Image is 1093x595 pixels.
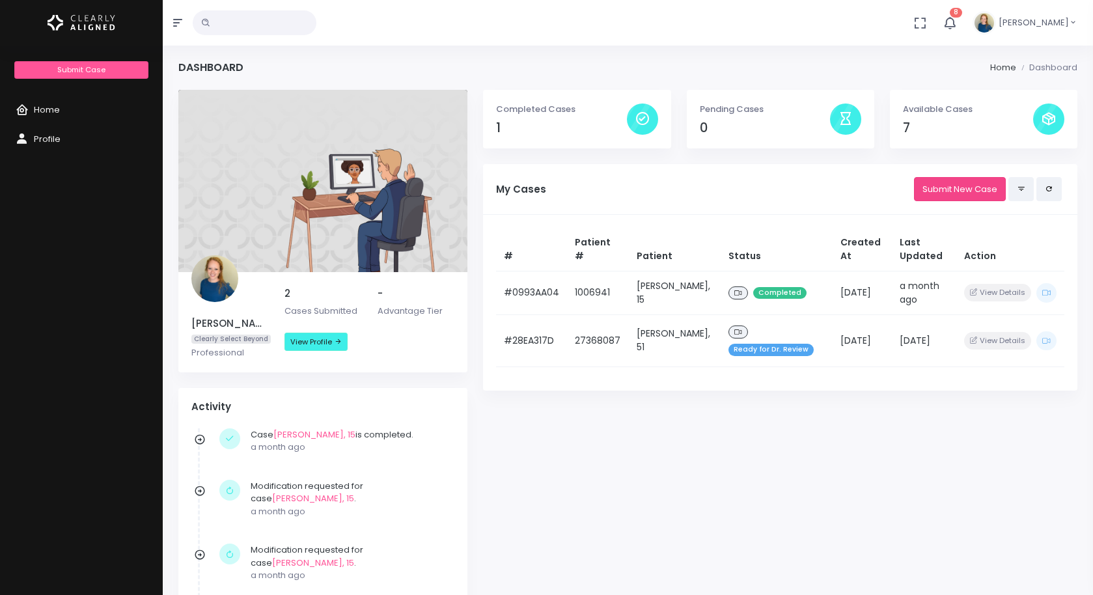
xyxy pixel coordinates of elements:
[284,305,362,318] p: Cases Submitted
[284,333,348,351] a: View Profile
[956,228,1064,271] th: Action
[378,288,455,299] h5: -
[273,428,355,441] a: [PERSON_NAME], 15
[567,271,628,314] td: 1006941
[34,104,60,116] span: Home
[284,288,362,299] h5: 2
[721,228,833,271] th: Status
[496,271,567,314] td: #0993AA04
[496,228,567,271] th: #
[251,569,448,582] p: a month ago
[700,103,830,116] p: Pending Cases
[191,346,269,359] p: Professional
[833,271,892,314] td: [DATE]
[191,318,269,329] h5: [PERSON_NAME]
[903,103,1033,116] p: Available Cases
[892,228,956,271] th: Last Updated
[973,11,996,35] img: Header Avatar
[251,505,448,518] p: a month ago
[496,184,914,195] h5: My Cases
[903,120,1033,135] h4: 7
[990,61,1016,74] li: Home
[34,133,61,145] span: Profile
[950,8,962,18] span: 8
[964,284,1031,301] button: View Details
[251,480,448,518] div: Modification requested for case .
[378,305,455,318] p: Advantage Tier
[629,314,721,367] td: [PERSON_NAME], 51
[964,332,1031,350] button: View Details
[999,16,1069,29] span: [PERSON_NAME]
[892,314,956,367] td: [DATE]
[728,344,814,356] span: Ready for Dr. Review
[496,120,626,135] h4: 1
[833,314,892,367] td: [DATE]
[251,428,448,454] div: Case is completed.
[567,314,628,367] td: 27368087
[629,228,721,271] th: Patient
[251,441,448,454] p: a month ago
[272,492,354,505] a: [PERSON_NAME], 15
[251,544,448,582] div: Modification requested for case .
[629,271,721,314] td: [PERSON_NAME], 15
[48,9,115,36] img: Logo Horizontal
[914,177,1006,201] a: Submit New Case
[1016,61,1077,74] li: Dashboard
[567,228,628,271] th: Patient #
[496,314,567,367] td: #28EA317D
[753,287,807,299] span: Completed
[191,335,271,344] span: Clearly Select Beyond
[272,557,354,569] a: [PERSON_NAME], 15
[833,228,892,271] th: Created At
[191,401,454,413] h4: Activity
[57,64,105,75] span: Submit Case
[14,61,148,79] a: Submit Case
[496,103,626,116] p: Completed Cases
[892,271,956,314] td: a month ago
[700,120,830,135] h4: 0
[178,61,243,74] h4: Dashboard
